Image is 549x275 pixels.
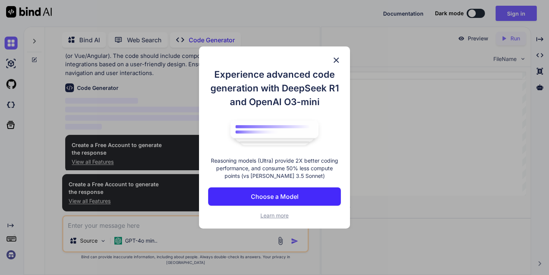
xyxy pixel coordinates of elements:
[225,117,324,149] img: bind logo
[260,212,289,219] span: Learn more
[208,187,341,206] button: Choose a Model
[332,56,341,65] img: close
[251,192,299,201] p: Choose a Model
[208,68,341,109] h1: Experience advanced code generation with DeepSeek R1 and OpenAI O3-mini
[208,157,341,180] p: Reasoning models (Ultra) provide 2X better coding performance, and consume 50% less compute point...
